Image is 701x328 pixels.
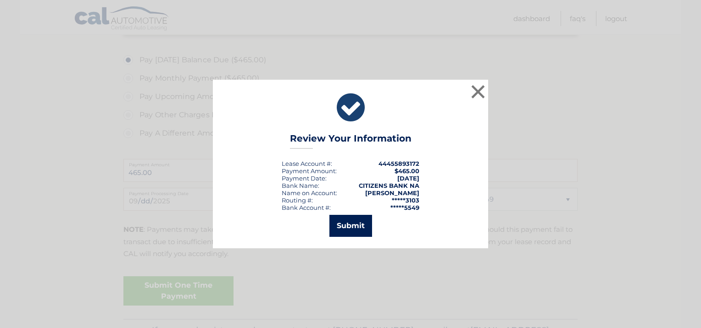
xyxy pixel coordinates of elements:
h3: Review Your Information [290,133,412,149]
div: Bank Account #: [282,204,331,211]
div: Routing #: [282,197,313,204]
div: : [282,175,327,182]
button: Submit [329,215,372,237]
span: $465.00 [395,167,419,175]
strong: [PERSON_NAME] [365,189,419,197]
span: Payment Date [282,175,325,182]
strong: CITIZENS BANK NA [359,182,419,189]
div: Name on Account: [282,189,337,197]
button: × [469,82,487,101]
div: Lease Account #: [282,160,332,167]
div: Bank Name: [282,182,319,189]
span: [DATE] [397,175,419,182]
strong: 44455893172 [378,160,419,167]
div: Payment Amount: [282,167,337,175]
